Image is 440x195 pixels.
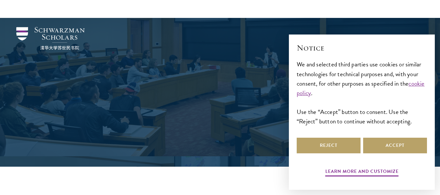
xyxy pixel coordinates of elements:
[297,42,427,53] h2: Notice
[297,79,425,98] a: cookie policy
[325,167,399,177] button: Learn more and customize
[297,138,361,153] button: Reject
[297,60,427,126] div: We and selected third parties use cookies or similar technologies for technical purposes and, wit...
[363,138,427,153] button: Accept
[16,27,85,50] img: Schwarzman Scholars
